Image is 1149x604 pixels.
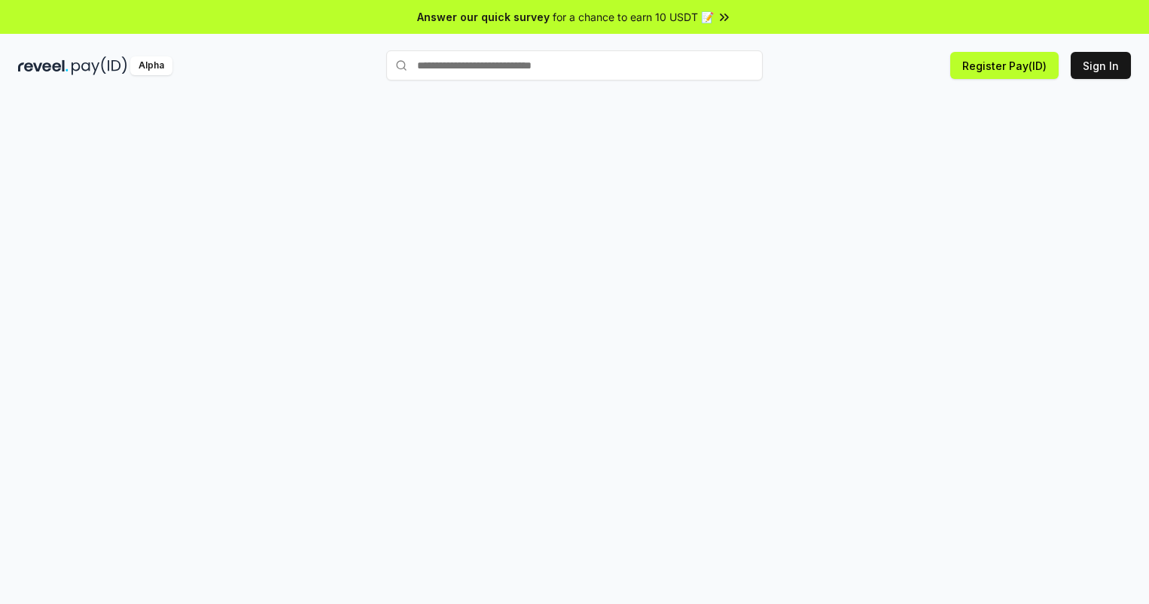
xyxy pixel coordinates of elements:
[130,56,172,75] div: Alpha
[1071,52,1131,79] button: Sign In
[18,56,69,75] img: reveel_dark
[72,56,127,75] img: pay_id
[553,9,714,25] span: for a chance to earn 10 USDT 📝
[417,9,550,25] span: Answer our quick survey
[950,52,1059,79] button: Register Pay(ID)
